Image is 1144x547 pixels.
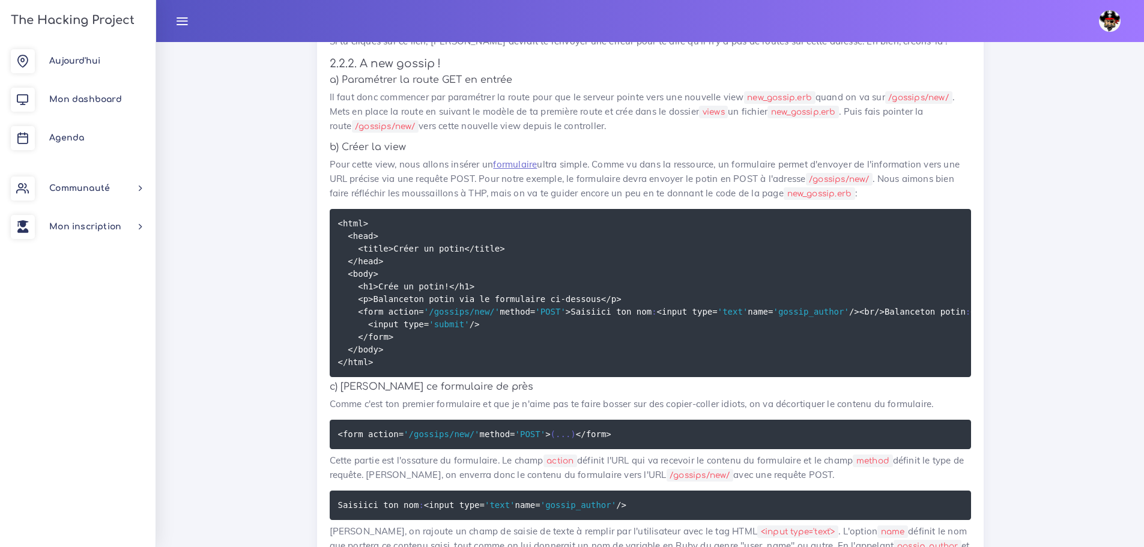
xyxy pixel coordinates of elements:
[353,256,358,266] span: /
[330,157,971,201] p: Pour cette view, nous allons insérer un ultra simple. Comme vu dans la ressource, un formulaire p...
[330,57,971,70] h4: 2.2.2. A new gossip !
[515,429,546,439] span: 'POST'
[404,429,479,439] span: '/gossips/new/'
[424,319,429,329] span: =
[966,307,970,316] span: :
[338,500,363,510] span: Saisi
[874,307,879,316] span: /
[768,307,773,316] span: =
[570,307,596,316] span: Saisi
[7,14,135,27] h3: The Hacking Project
[444,282,449,291] span: !
[510,429,515,439] span: =
[330,397,971,411] p: Comme c'est ton premier formulaire et que je n'aime pas te faire bosser sur des copier-coller idi...
[744,91,816,104] code: new_gossip.erb
[784,187,855,200] code: new_gossip.erb
[338,498,630,512] code: ici ton nom <input type name >
[606,294,611,304] span: /
[470,244,474,253] span: /
[352,120,419,133] code: /gossips/new/
[667,469,734,482] code: /gossips/new/
[767,106,839,118] code: new_gossip.erb
[330,74,971,86] h5: a) Paramétrer la route GET en entrée
[616,500,621,510] span: /
[49,184,110,193] span: Communauté
[718,307,748,316] span: 'text'
[480,500,485,510] span: =
[1099,10,1121,32] img: avatar
[555,429,560,439] span: .
[353,345,358,354] span: /
[540,500,616,510] span: 'gossip_author'
[419,500,423,510] span: :
[419,307,423,316] span: =
[330,142,971,153] h5: b) Créer la view
[330,90,971,133] p: Il faut donc commencer par paramétrer la route pour que le serveur pointe vers une nouvelle view ...
[49,95,122,104] span: Mon dashboard
[485,500,515,510] span: 'text'
[363,332,368,342] span: /
[49,133,84,142] span: Agenda
[424,307,500,316] span: '/gossips/new/'
[530,307,535,316] span: =
[566,429,570,439] span: .
[551,429,555,439] span: (
[853,455,892,467] code: method
[570,429,575,439] span: )
[885,307,920,316] span: Balance
[49,222,121,231] span: Mon inscription
[885,91,952,104] code: /gossips/new/
[330,381,971,393] h5: c) [PERSON_NAME] ce formulaire de près
[393,244,404,253] span: Cr
[877,525,908,538] code: name
[773,307,849,316] span: 'gossip_author'
[806,173,873,186] code: /gossips/new/
[374,294,409,304] span: Balance
[652,307,656,316] span: :
[330,453,971,482] p: Cette partie est l'ossature du formulaire. Le champ définit l'URL qui va recevoir le contenu du f...
[378,282,389,291] span: Cr
[343,357,348,367] span: /
[493,159,537,170] a: formulaire
[560,294,565,304] span: -
[560,429,565,439] span: .
[757,525,838,538] code: <input type='text'>
[49,56,100,65] span: Aujourd'hui
[470,319,474,329] span: /
[429,319,469,329] span: 'submit'
[338,428,615,441] code: <form action method > < form>
[535,500,540,510] span: =
[535,307,566,316] span: 'POST'
[581,429,586,439] span: /
[699,106,728,118] code: views
[712,307,717,316] span: =
[849,307,854,316] span: /
[454,282,459,291] span: /
[399,429,404,439] span: =
[543,455,577,467] code: action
